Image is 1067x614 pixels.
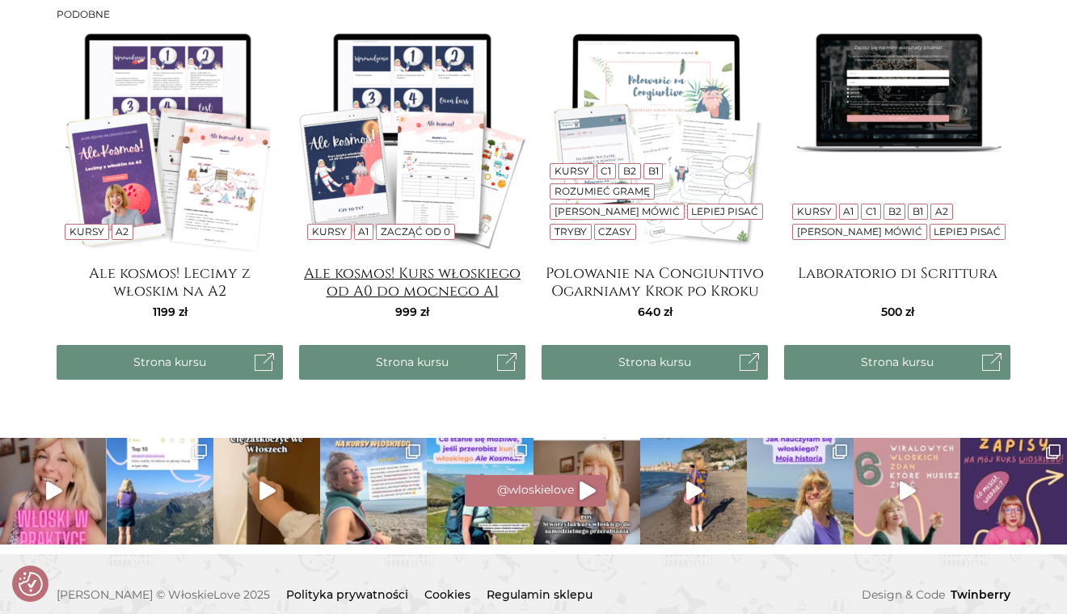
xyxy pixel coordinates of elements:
[555,165,589,177] a: Kursy
[465,475,606,507] a: Instagram @wloskielove
[395,305,429,319] span: 999
[320,438,427,545] a: Clone
[192,444,207,459] svg: Clone
[320,438,427,545] img: Jeszce tylko dzisiaj, sobota, piątek i poniedziałek żeby dołączyć do Ale Kosmos, który bierze Was...
[934,225,1001,238] a: Lepiej pisać
[747,438,854,545] img: To nie była prosta droga, co roku zmieniał się nauczyciel, nie miałam konwersacji i nie było taki...
[406,444,420,459] svg: Clone
[427,438,533,545] a: Clone
[512,444,527,459] svg: Clone
[57,587,270,603] span: [PERSON_NAME] © WłoskieLove 2025
[153,305,188,319] span: 1199
[213,438,320,545] img: 1) W wielu barach i innych lokalach z jedzeniem za ladą najpierw płacimy przy kasie za to, co chc...
[833,444,847,459] svg: Clone
[913,205,923,217] a: B1
[945,587,1010,602] a: Twinberry
[960,438,1067,545] img: 🥳 To już niedługo!! Z kursem włoskiego Ale Kosmos możesz: 🤷‍♀️ zacząć naukę włoskiego od zera 💁‍♂...
[107,438,213,545] img: Tak naprawdę to nie koniec bo był i strach przed burzą w namiocie i przekroczenie kolejnej granic...
[623,165,636,177] a: B2
[19,572,43,596] button: Preferencje co do zgód
[57,265,283,297] a: Ale kosmos! Lecimy z włoskim na A2
[648,165,659,177] a: B1
[1046,444,1061,459] svg: Clone
[497,482,574,497] span: @wloskielove
[691,205,758,217] a: Lepiej pisać
[601,165,611,177] a: C1
[533,438,640,545] a: Play
[487,587,593,602] a: Regulamin sklepu
[686,482,702,500] svg: Play
[116,225,129,238] a: A2
[866,205,876,217] a: C1
[843,205,854,217] a: A1
[286,587,408,602] a: Polityka prywatności
[784,587,1010,603] p: Design & Code
[784,345,1010,380] a: Strona kursu
[312,225,347,238] a: Kursy
[57,345,283,380] a: Strona kursu
[57,9,1010,20] h3: Podobne
[881,305,914,319] span: 500
[888,205,901,217] a: B2
[747,438,854,545] a: Clone
[854,438,960,545] a: Play
[46,482,62,500] svg: Play
[638,305,673,319] span: 640
[542,265,768,297] a: Polowanie na Congiuntivo Ogarniamy Krok po Kroku
[935,205,948,217] a: A2
[900,482,916,500] svg: Play
[640,438,747,545] a: Play
[784,265,1010,297] a: Laboratorio di Scrittura
[580,482,596,500] svg: Play
[19,572,43,596] img: Revisit consent button
[598,225,631,238] a: Czasy
[533,438,640,545] img: Reżyserowane, ale szczerze 🥹 Uczucie kiedy po wielu miesiącach pracy zamykasz oczy, rzucasz efekt...
[70,225,104,238] a: Kursy
[797,205,832,217] a: Kursy
[381,225,450,238] a: Zacząć od 0
[358,225,369,238] a: A1
[107,438,213,545] a: Clone
[424,587,470,602] a: Cookies
[299,345,525,380] a: Strona kursu
[427,438,533,545] img: Osoby, które się już uczycie: Co stało się dla Was możliwe dzięki włoskiemu? ⬇️ Napiszcie! To tyl...
[213,438,320,545] a: Play
[640,438,747,545] img: 👌 Skomentuj KURS żeby dostać ofertę moich kursów wideo, zapisy trwają! 🛑 Włoski to nie jest bułka...
[542,345,768,380] a: Strona kursu
[555,205,680,217] a: [PERSON_NAME] mówić
[555,185,650,197] a: Rozumieć gramę
[960,438,1067,545] a: Clone
[797,225,922,238] a: [PERSON_NAME] mówić
[555,225,587,238] a: Tryby
[259,482,276,500] svg: Play
[854,438,960,545] img: @wloskielove @wloskielove @wloskielove Ad.1 nie zacheca do kupna tylko pani zapomniala cytryn@😉
[299,265,525,297] a: Ale kosmos! Kurs włoskiego od A0 do mocnego A1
